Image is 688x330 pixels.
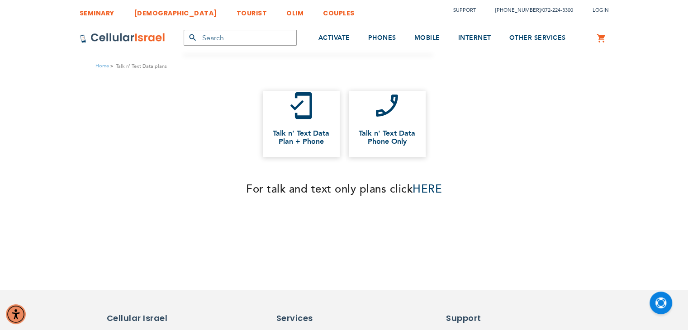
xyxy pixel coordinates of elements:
a: HERE [413,182,442,197]
a: phone_enabled Talk n' Text Data Phone Only [349,91,426,157]
a: OTHER SERVICES [509,21,566,55]
h6: Support [446,312,500,324]
h3: For talk and text only plans click [7,182,681,197]
span: MOBILE [414,33,440,42]
a: ACTIVATE [318,21,350,55]
a: Support [453,7,476,14]
i: phone_enabled [372,91,402,120]
span: ACTIVATE [318,33,350,42]
h6: Services [276,312,353,324]
div: Accessibility Menu [6,304,26,324]
span: Talk n' Text Data Phone Only [358,129,417,146]
h6: Cellular Israel [107,312,184,324]
a: PHONES [368,21,396,55]
span: PHONES [368,33,396,42]
a: 072-224-3300 [542,7,573,14]
li: / [486,4,573,17]
input: Search [184,30,297,46]
a: MOBILE [414,21,440,55]
a: mobile_friendly Talk n' Text Data Plan + Phone [263,91,340,157]
span: OTHER SERVICES [509,33,566,42]
img: Cellular Israel Logo [80,33,166,43]
a: TOURIST [237,2,267,19]
span: Talk n' Text Data Plan + Phone [272,129,331,146]
a: INTERNET [458,21,491,55]
a: SEMINARY [80,2,114,19]
i: mobile_friendly [286,91,316,120]
a: [PHONE_NUMBER] [495,7,541,14]
a: [DEMOGRAPHIC_DATA] [134,2,217,19]
a: COUPLES [323,2,355,19]
a: Home [95,62,109,69]
span: INTERNET [458,33,491,42]
strong: Talk n' Text Data plans [116,62,167,71]
span: Login [593,7,609,14]
a: OLIM [286,2,304,19]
